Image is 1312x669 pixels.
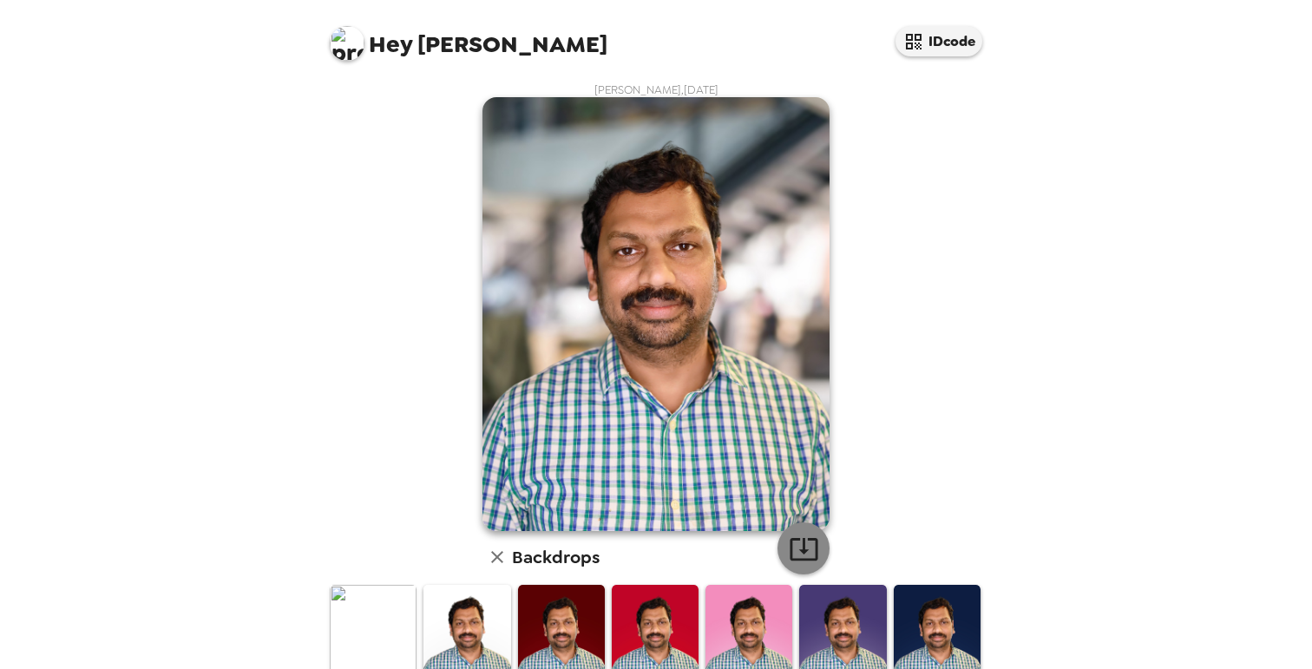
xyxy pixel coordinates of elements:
span: [PERSON_NAME] [330,17,607,56]
span: [PERSON_NAME] , [DATE] [594,82,718,97]
h6: Backdrops [512,543,600,571]
img: profile pic [330,26,364,61]
span: Hey [369,29,412,60]
img: user [482,97,830,531]
button: IDcode [895,26,982,56]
